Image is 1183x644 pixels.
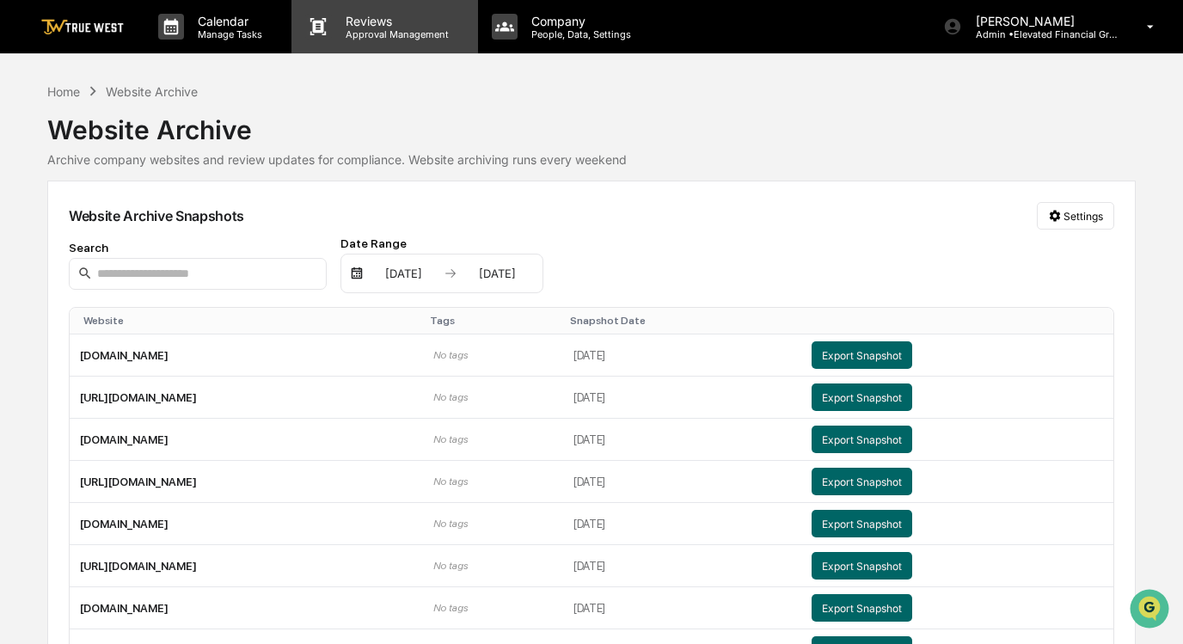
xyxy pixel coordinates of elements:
p: Company [518,14,640,28]
img: arrow right [444,267,457,280]
td: [DATE] [563,503,802,545]
p: How can we help? [17,36,313,64]
p: Reviews [332,14,457,28]
span: Pylon [171,291,208,304]
td: [DATE] [563,461,802,503]
td: [DATE] [563,587,802,629]
span: No tags [433,518,467,530]
button: Export Snapshot [812,426,912,453]
button: Export Snapshot [812,341,912,369]
span: Data Lookup [34,249,108,267]
p: People, Data, Settings [518,28,640,40]
img: calendar [350,267,364,280]
td: [DATE] [563,334,802,377]
div: Date Range [340,236,543,250]
div: 🖐️ [17,218,31,232]
button: Export Snapshot [812,552,912,580]
div: Search [69,241,327,255]
td: [DOMAIN_NAME] [70,334,423,377]
span: No tags [433,560,467,572]
div: [DATE] [461,267,534,280]
button: Export Snapshot [812,510,912,537]
td: [DOMAIN_NAME] [70,587,423,629]
a: 🗄️Attestations [118,210,220,241]
span: No tags [433,602,467,614]
button: Export Snapshot [812,468,912,495]
td: [URL][DOMAIN_NAME] [70,545,423,587]
div: Website Archive [106,84,198,99]
a: 🖐️Preclearance [10,210,118,241]
button: Settings [1037,202,1114,230]
div: Archive company websites and review updates for compliance. Website archiving runs every weekend [47,152,1136,167]
div: 🔎 [17,251,31,265]
p: Manage Tasks [184,28,271,40]
div: Toggle SortBy [430,315,555,327]
td: [URL][DOMAIN_NAME] [70,377,423,419]
span: No tags [433,475,467,488]
p: Approval Management [332,28,457,40]
div: Website Archive [47,101,1136,145]
img: logo [41,19,124,35]
div: Toggle SortBy [815,315,1106,327]
div: Toggle SortBy [83,315,416,327]
span: No tags [433,349,467,361]
span: No tags [433,391,467,403]
td: [DOMAIN_NAME] [70,419,423,461]
img: 1746055101610-c473b297-6a78-478c-a979-82029cc54cd1 [17,132,48,163]
div: Toggle SortBy [570,315,795,327]
div: [DATE] [367,267,440,280]
td: [DOMAIN_NAME] [70,503,423,545]
div: Start new chat [58,132,282,149]
div: Home [47,84,80,99]
td: [DATE] [563,377,802,419]
button: Export Snapshot [812,594,912,622]
a: 🔎Data Lookup [10,242,115,273]
span: Preclearance [34,217,111,234]
span: Attestations [142,217,213,234]
td: [URL][DOMAIN_NAME] [70,461,423,503]
p: [PERSON_NAME] [962,14,1122,28]
button: Start new chat [292,137,313,157]
div: We're available if you need us! [58,149,218,163]
div: 🗄️ [125,218,138,232]
button: Export Snapshot [812,383,912,411]
p: Calendar [184,14,271,28]
iframe: Open customer support [1128,587,1174,634]
td: [DATE] [563,419,802,461]
div: Website Archive Snapshots [69,207,244,224]
span: No tags [433,433,467,445]
a: Powered byPylon [121,291,208,304]
td: [DATE] [563,545,802,587]
p: Admin • Elevated Financial Group [962,28,1122,40]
